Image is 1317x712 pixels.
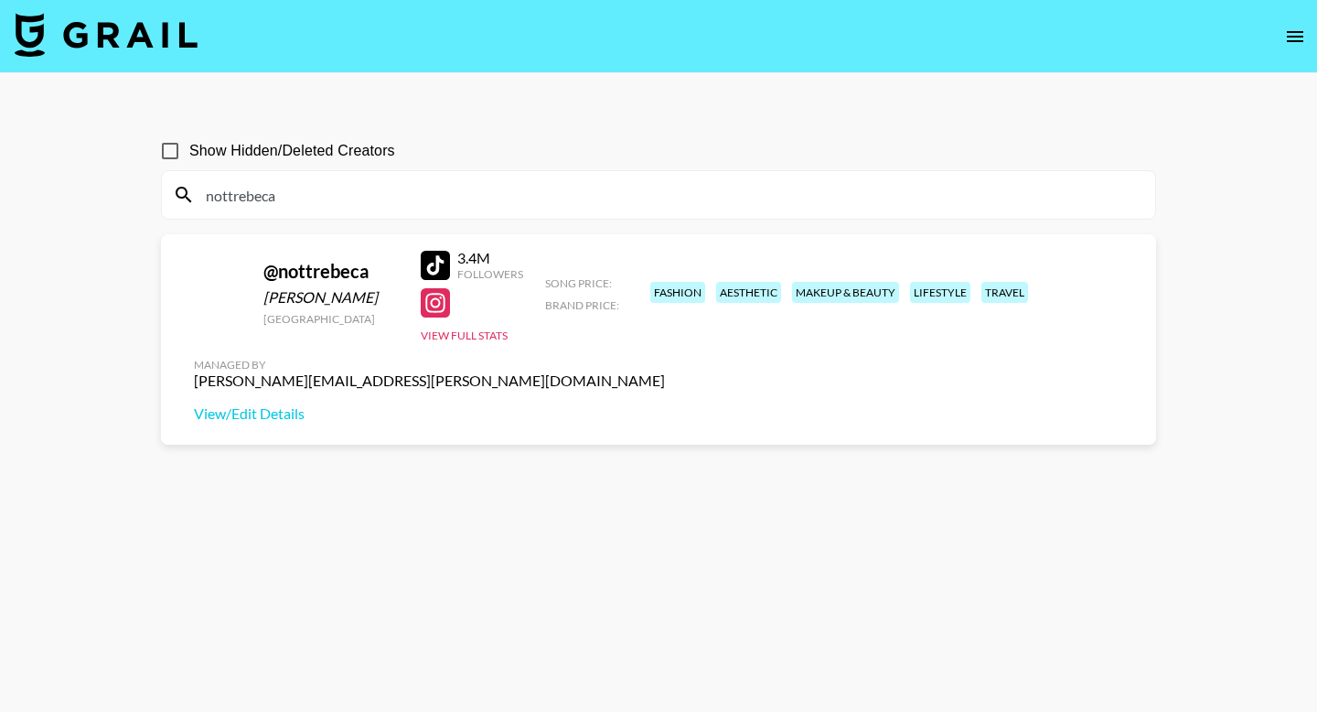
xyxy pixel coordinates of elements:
div: travel [981,282,1028,303]
div: @ nottrebeca [263,260,399,283]
div: Followers [457,267,523,281]
div: Managed By [194,358,665,372]
button: open drawer [1277,18,1313,55]
button: View Full Stats [421,329,508,342]
span: Show Hidden/Deleted Creators [189,140,395,162]
div: 3.4M [457,249,523,267]
span: Brand Price: [545,298,619,312]
div: [GEOGRAPHIC_DATA] [263,312,399,326]
div: fashion [650,282,705,303]
span: Song Price: [545,276,612,290]
div: [PERSON_NAME] [263,288,399,307]
div: makeup & beauty [792,282,899,303]
img: Grail Talent [15,13,198,57]
div: aesthetic [716,282,781,303]
div: lifestyle [910,282,970,303]
input: Search by User Name [195,180,1144,210]
div: [PERSON_NAME][EMAIL_ADDRESS][PERSON_NAME][DOMAIN_NAME] [194,372,665,390]
a: View/Edit Details [194,405,665,423]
